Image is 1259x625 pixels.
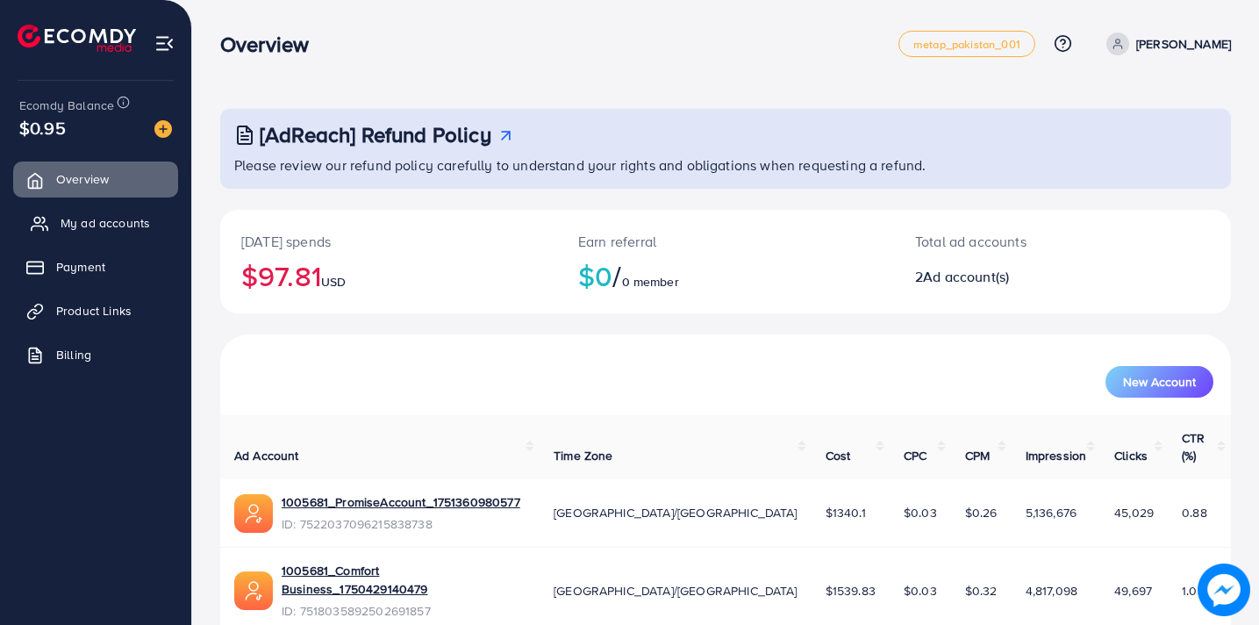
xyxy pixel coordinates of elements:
[1105,366,1213,398] button: New Account
[826,504,866,521] span: $1340.1
[554,504,798,521] span: [GEOGRAPHIC_DATA]/[GEOGRAPHIC_DATA]
[321,273,346,291] span: USD
[904,582,937,600] span: $0.03
[56,258,105,276] span: Payment
[1099,32,1231,55] a: [PERSON_NAME]
[1114,582,1152,600] span: 49,697
[622,273,679,291] span: 0 member
[13,162,178,197] a: Overview
[1026,447,1087,464] span: Impression
[612,255,621,296] span: /
[826,582,876,600] span: $1539.83
[234,571,273,610] img: ic-ads-acc.e4c84228.svg
[56,170,109,188] span: Overview
[13,249,178,284] a: Payment
[282,493,520,511] a: 1005681_PromiseAccount_1751360980577
[554,447,612,464] span: Time Zone
[1114,504,1154,521] span: 45,029
[18,25,136,52] img: logo
[19,97,114,114] span: Ecomdy Balance
[1114,447,1148,464] span: Clicks
[904,504,937,521] span: $0.03
[260,122,491,147] h3: [AdReach] Refund Policy
[1026,504,1077,521] span: 5,136,676
[923,267,1009,286] span: Ad account(s)
[915,269,1126,285] h2: 2
[965,447,990,464] span: CPM
[1026,582,1077,600] span: 4,817,098
[13,205,178,241] a: My ad accounts
[1136,33,1231,54] p: [PERSON_NAME]
[154,33,175,54] img: menu
[965,582,998,600] span: $0.32
[282,515,520,533] span: ID: 7522037096215838738
[61,214,150,232] span: My ad accounts
[234,447,299,464] span: Ad Account
[554,582,798,600] span: [GEOGRAPHIC_DATA]/[GEOGRAPHIC_DATA]
[578,259,873,292] h2: $0
[1123,376,1196,388] span: New Account
[578,231,873,252] p: Earn referral
[241,231,536,252] p: [DATE] spends
[898,31,1035,57] a: metap_pakistan_001
[13,337,178,372] a: Billing
[282,562,526,598] a: 1005681_Comfort Business_1750429140479
[1182,582,1205,600] span: 1.03
[241,259,536,292] h2: $97.81
[904,447,926,464] span: CPC
[915,231,1126,252] p: Total ad accounts
[913,39,1020,50] span: metap_pakistan_001
[282,602,526,620] span: ID: 7518035892502691857
[234,494,273,533] img: ic-ads-acc.e4c84228.svg
[13,293,178,328] a: Product Links
[1182,504,1207,521] span: 0.88
[1198,564,1250,616] img: image
[56,346,91,363] span: Billing
[19,115,66,140] span: $0.95
[154,120,172,138] img: image
[1182,429,1205,464] span: CTR (%)
[220,32,323,57] h3: Overview
[826,447,851,464] span: Cost
[234,154,1220,176] p: Please review our refund policy carefully to understand your rights and obligations when requesti...
[965,504,998,521] span: $0.26
[56,302,132,320] span: Product Links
